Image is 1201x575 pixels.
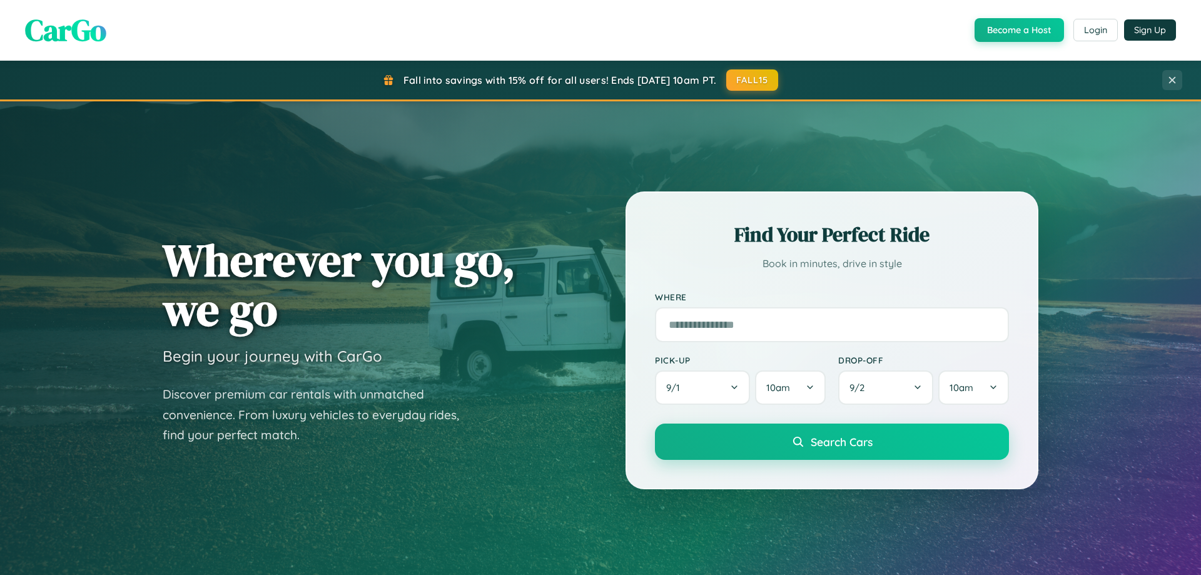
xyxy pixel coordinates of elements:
[950,382,973,394] span: 10am
[938,370,1009,405] button: 10am
[25,9,106,51] span: CarGo
[1124,19,1176,41] button: Sign Up
[975,18,1064,42] button: Become a Host
[655,424,1009,460] button: Search Cars
[655,292,1009,302] label: Where
[163,384,475,445] p: Discover premium car rentals with unmatched convenience. From luxury vehicles to everyday rides, ...
[655,255,1009,273] p: Book in minutes, drive in style
[755,370,826,405] button: 10am
[403,74,717,86] span: Fall into savings with 15% off for all users! Ends [DATE] 10am PT.
[766,382,790,394] span: 10am
[163,347,382,365] h3: Begin your journey with CarGo
[838,370,933,405] button: 9/2
[1073,19,1118,41] button: Login
[726,69,779,91] button: FALL15
[163,235,515,334] h1: Wherever you go, we go
[811,435,873,449] span: Search Cars
[655,221,1009,248] h2: Find Your Perfect Ride
[849,382,871,394] span: 9 / 2
[666,382,686,394] span: 9 / 1
[655,355,826,365] label: Pick-up
[655,370,750,405] button: 9/1
[838,355,1009,365] label: Drop-off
